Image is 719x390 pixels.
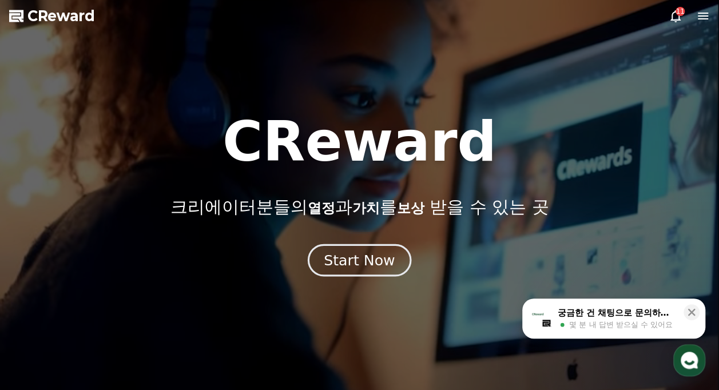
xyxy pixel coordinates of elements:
[396,200,424,216] span: 보상
[307,200,335,216] span: 열정
[105,313,118,322] span: 대화
[324,250,395,270] div: Start Now
[148,295,220,324] a: 설정
[9,7,95,25] a: CReward
[36,312,43,321] span: 홈
[676,7,685,16] div: 11
[352,200,379,216] span: 가치
[308,244,411,277] button: Start Now
[177,312,190,321] span: 설정
[3,295,76,324] a: 홈
[76,295,148,324] a: 대화
[170,197,549,217] p: 크리에이터분들의 과 를 받을 수 있는 곳
[223,114,496,169] h1: CReward
[310,256,409,267] a: Start Now
[27,7,95,25] span: CReward
[669,9,682,23] a: 11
